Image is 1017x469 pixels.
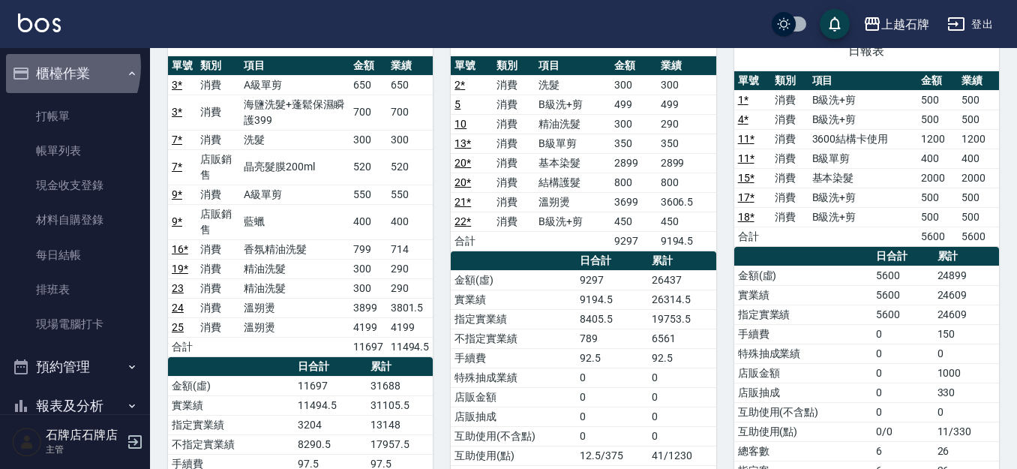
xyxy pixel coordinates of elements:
[196,298,240,317] td: 消費
[451,426,576,446] td: 互助使用(不含點)
[934,422,999,441] td: 11/330
[872,285,933,305] td: 5600
[734,266,873,285] td: 金額(虛)
[451,231,493,251] td: 合計
[240,278,349,298] td: 精油洗髮
[6,272,144,307] a: 排班表
[240,149,349,185] td: 晶亮髮膜200ml
[6,99,144,134] a: 打帳單
[734,324,873,344] td: 手續費
[917,90,958,110] td: 500
[917,168,958,188] td: 2000
[349,298,387,317] td: 3899
[6,168,144,203] a: 現金收支登錄
[367,376,433,395] td: 31688
[6,54,144,93] button: 櫃檯作業
[240,130,349,149] td: 洗髮
[294,395,367,415] td: 11494.5
[648,329,715,348] td: 6561
[454,118,466,130] a: 10
[934,344,999,363] td: 0
[857,9,935,40] button: 上越石牌
[493,114,535,134] td: 消費
[240,75,349,95] td: A級單剪
[451,368,576,387] td: 特殊抽成業績
[168,434,294,454] td: 不指定實業績
[958,207,999,227] td: 500
[648,309,715,329] td: 19753.5
[648,348,715,368] td: 92.5
[168,395,294,415] td: 實業績
[387,56,433,76] th: 業績
[771,71,808,91] th: 類別
[958,168,999,188] td: 2000
[576,407,648,426] td: 0
[808,207,917,227] td: B級洗+剪
[872,383,933,402] td: 0
[576,348,648,368] td: 92.5
[576,309,648,329] td: 8405.5
[808,168,917,188] td: 基本染髮
[240,239,349,259] td: 香氛精油洗髮
[934,324,999,344] td: 150
[872,344,933,363] td: 0
[808,110,917,129] td: B級洗+剪
[941,11,999,38] button: 登出
[808,149,917,168] td: B級單剪
[535,134,610,153] td: B級單剪
[387,149,433,185] td: 520
[493,95,535,114] td: 消費
[934,402,999,422] td: 0
[576,251,648,271] th: 日合計
[917,129,958,149] td: 1200
[196,130,240,149] td: 消費
[168,376,294,395] td: 金額(虛)
[958,110,999,129] td: 500
[872,305,933,324] td: 5600
[240,185,349,204] td: A級單剪
[240,317,349,337] td: 溫朔燙
[294,376,367,395] td: 11697
[610,231,657,251] td: 9297
[387,185,433,204] td: 550
[349,239,387,259] td: 799
[349,149,387,185] td: 520
[610,56,657,76] th: 金額
[451,270,576,290] td: 金額(虛)
[820,9,850,39] button: save
[294,357,367,377] th: 日合計
[493,134,535,153] td: 消費
[872,441,933,461] td: 6
[493,173,535,192] td: 消費
[451,387,576,407] td: 店販金額
[387,317,433,337] td: 4199
[535,114,610,134] td: 精油洗髮
[934,383,999,402] td: 330
[771,110,808,129] td: 消費
[771,149,808,168] td: 消費
[240,204,349,239] td: 藍蠟
[451,309,576,329] td: 指定實業績
[493,153,535,173] td: 消費
[734,285,873,305] td: 實業績
[387,95,433,130] td: 700
[808,188,917,207] td: B級洗+剪
[734,71,999,247] table: a dense table
[958,227,999,246] td: 5600
[771,188,808,207] td: 消費
[657,75,716,95] td: 300
[734,441,873,461] td: 總客數
[872,266,933,285] td: 5600
[451,56,715,251] table: a dense table
[349,337,387,356] td: 11697
[734,344,873,363] td: 特殊抽成業績
[196,56,240,76] th: 類別
[493,192,535,212] td: 消費
[535,56,610,76] th: 項目
[657,134,716,153] td: 350
[168,415,294,434] td: 指定實業績
[958,90,999,110] td: 500
[576,270,648,290] td: 9297
[196,95,240,130] td: 消費
[934,441,999,461] td: 26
